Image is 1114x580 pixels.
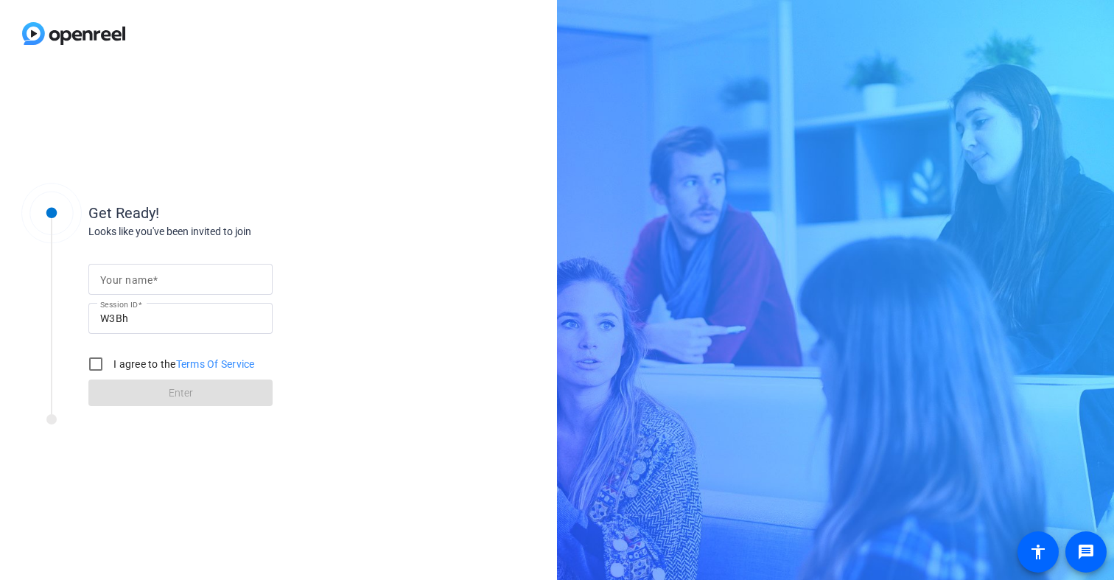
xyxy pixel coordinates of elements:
div: Looks like you've been invited to join [88,224,383,240]
div: Get Ready! [88,202,383,224]
mat-label: Session ID [100,300,138,309]
mat-icon: accessibility [1029,543,1047,561]
label: I agree to the [111,357,255,371]
mat-label: Your name [100,274,153,286]
mat-icon: message [1077,543,1095,561]
a: Terms Of Service [176,358,255,370]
